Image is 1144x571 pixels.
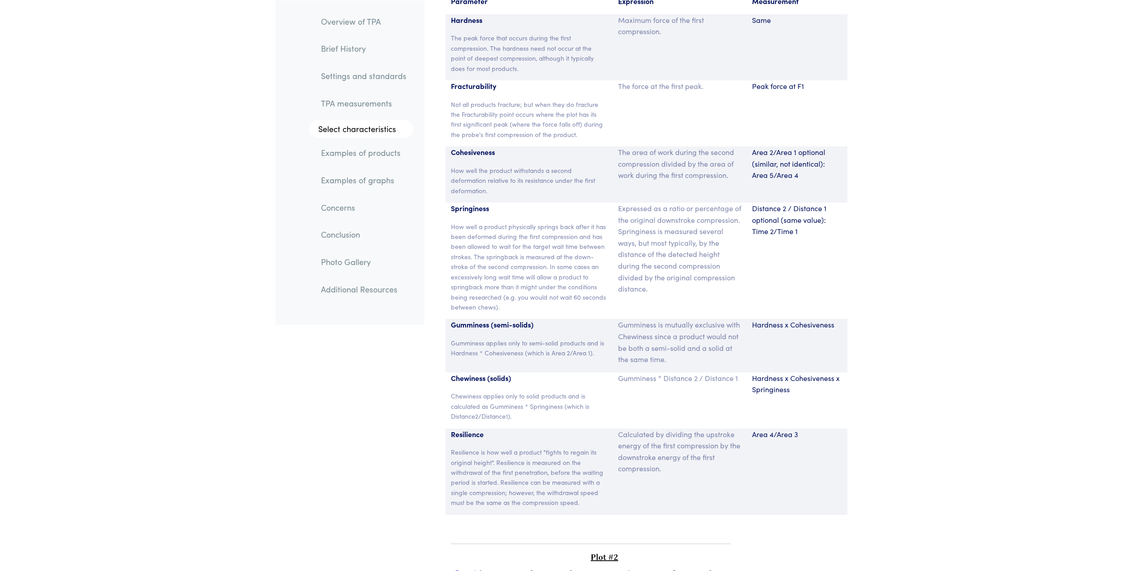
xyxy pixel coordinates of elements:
p: Calculated by dividing the upstroke energy of the first compression by the downstroke energy of t... [618,429,741,474]
p: Gumminess (semi-solids) [451,319,608,331]
p: Same [752,14,842,26]
p: Gumminess applies only to semi-solid products and is Hardness * Cohesiveness (which is Area 2/Are... [451,338,608,358]
p: Area 2/Area 1 optional (similar, not identical): Area 5/Area 4 [752,146,842,181]
p: Resilience [451,429,608,440]
a: Additional Resources [314,279,414,299]
a: Concerns [314,197,414,217]
p: How well a product physically springs back after it has been deformed during the first compressio... [451,221,608,312]
p: Gumminess is mutually exclusive with Chewiness since a product would not be both a semi-solid and... [618,319,741,365]
a: Conclusion [314,224,414,245]
p: The peak force that occurs during the first compression. The hardness need not occur at the point... [451,33,608,73]
p: Not all products fracture; but when they do fracture the Fracturability point occurs where the pl... [451,99,608,140]
p: Peak force at F1 [752,80,842,92]
p: How well the product withstands a second deformation relative to its resistance under the first d... [451,165,608,195]
a: TPA measurements [314,93,414,113]
p: Hardness [451,14,608,26]
p: The force at the first peak. [618,80,741,92]
p: Distance 2 / Distance 1 optional (same value): Time 2/Time 1 [752,203,842,237]
p: Hardness x Cohesiveness x Springiness [752,372,842,395]
p: Chewiness applies only to solid products and is calculated as Gumminess * Springiness (which is D... [451,391,608,421]
p: Area 4/Area 3 [752,429,842,440]
p: Expressed as a ratio or percentage of the original downstroke compression. Springiness is measure... [618,203,741,295]
p: Resilience is how well a product "fights to regain its original height". Resilience is measured o... [451,447,608,507]
a: Photo Gallery [314,251,414,272]
a: Overview of TPA [314,11,414,31]
p: Maximum force of the first compression. [618,14,741,37]
a: Settings and standards [314,65,414,86]
p: Fracturability [451,80,608,92]
a: Examples of graphs [314,169,414,190]
p: Cohesiveness [451,146,608,158]
p: The area of work during the second compression divided by the area of work during the first compr... [618,146,741,181]
p: Chewiness (solids) [451,372,608,384]
p: Springiness [451,203,608,214]
a: Brief History [314,38,414,59]
p: Hardness x Cohesiveness [752,319,842,331]
p: Gumminess * Distance 2 / Distance 1 [618,372,741,384]
a: Select characteristics [309,120,414,138]
a: Examples of products [314,142,414,163]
